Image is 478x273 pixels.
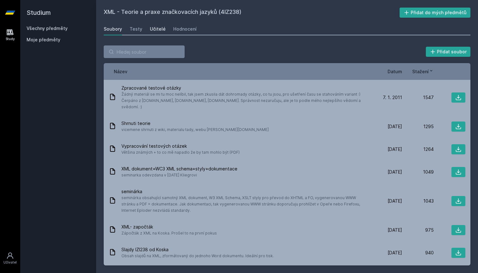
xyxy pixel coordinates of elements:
[388,123,402,130] span: [DATE]
[104,23,122,35] a: Soubory
[388,227,402,233] span: [DATE]
[402,146,434,152] div: 1264
[173,23,197,35] a: Hodnocení
[388,146,402,152] span: [DATE]
[1,25,19,45] a: Study
[412,68,434,75] button: Stažení
[388,169,402,175] span: [DATE]
[388,250,402,256] span: [DATE]
[426,47,471,57] button: Přidat soubor
[121,149,240,156] span: Většina známých + to co mě napadlo že by tam mohlo být (PDF)
[121,195,368,214] span: seminárka obsahující samotný XML dokument, W3 XML Schema, XSLT styly pro převod do XHTML a FO, vy...
[150,26,166,32] div: Učitelé
[1,249,19,268] a: Uživatel
[121,127,269,133] span: vicemene shrnuti z wiki, materialu tady, webu [PERSON_NAME][DOMAIN_NAME]
[121,224,217,230] span: XML- započták
[114,68,127,75] button: Název
[121,246,274,253] span: Slajdy IZI238 od Koska
[130,23,142,35] a: Testy
[6,37,15,41] div: Study
[402,227,434,233] div: 975
[412,68,429,75] span: Stažení
[402,198,434,204] div: 1043
[121,85,368,91] span: Zpracované testové otázky
[104,45,185,58] input: Hledej soubor
[104,26,122,32] div: Soubory
[402,250,434,256] div: 940
[388,198,402,204] span: [DATE]
[150,23,166,35] a: Učitelé
[27,37,60,43] span: Moje předměty
[388,68,402,75] button: Datum
[130,26,142,32] div: Testy
[400,8,471,18] button: Přidat do mých předmětů
[402,94,434,101] div: 1547
[121,172,237,178] span: seminarka odevzdana v [DATE] Kliegrovi
[173,26,197,32] div: Hodnocení
[104,8,400,18] h2: XML - Teorie a praxe značkovacích jazyků (4IZ238)
[3,260,17,265] div: Uživatel
[402,169,434,175] div: 1049
[27,26,68,31] a: Všechny předměty
[121,188,368,195] span: seminárka
[121,230,217,236] span: Zápočták z XML na Koska. Prošel to na první pokus
[121,253,274,259] span: Obsah slajdů na XML, zformátovaný do jednoho Word dokumentu. Ideální pro tisk.
[121,120,269,127] span: Shrnuti teorie
[121,143,240,149] span: Vypracování testových otázek
[121,166,237,172] span: XML dokument+WC3 XML schema+styly+dokumentace
[402,123,434,130] div: 1295
[383,94,402,101] span: 7. 1. 2011
[121,91,368,110] span: Žádný materiál se mi tu moc nelíbil, tak jsem zkusila dát dohromady otázky, co tu jsou, pro ušetř...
